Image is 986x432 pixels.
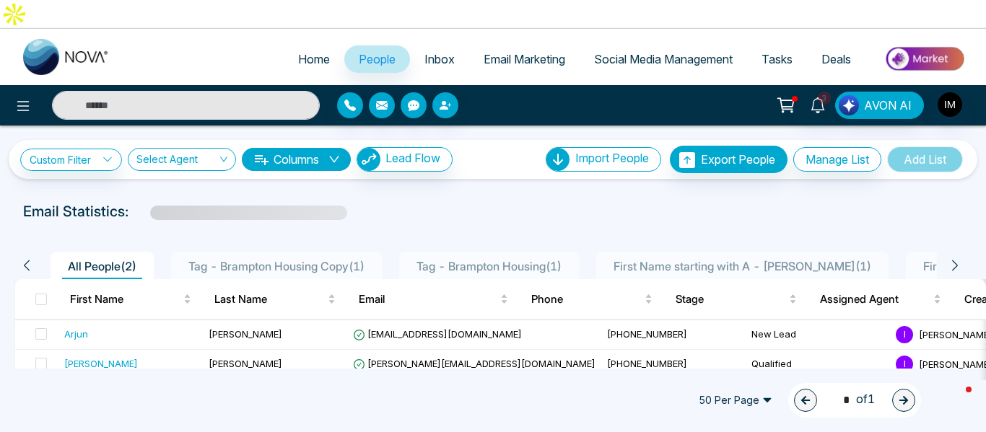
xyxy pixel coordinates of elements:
div: [PERSON_NAME] [64,356,138,371]
span: All People ( 2 ) [62,259,142,273]
th: Last Name [203,279,347,319]
img: Lead Flow [357,148,380,171]
td: New Lead [746,320,890,350]
img: Nova CRM Logo [23,39,110,75]
span: AVON AI [864,97,912,114]
a: Social Media Management [580,45,747,73]
span: Email [359,291,497,308]
a: People [344,45,410,73]
div: Arjun [64,327,88,341]
th: Stage [664,279,808,319]
p: Email Statistics: [23,200,128,222]
button: Lead Flow [357,147,453,172]
a: Email Marketing [469,45,580,73]
span: Stage [676,291,786,308]
span: [PERSON_NAME] [209,358,282,369]
td: Qualified [746,350,890,379]
span: [PHONE_NUMBER] [607,358,687,369]
span: [PERSON_NAME] [209,328,282,340]
span: 3 [818,92,831,105]
button: Manage List [793,147,881,172]
img: Market-place.gif [873,43,977,75]
a: Deals [807,45,865,73]
span: People [359,52,396,66]
span: I [896,326,913,343]
a: Custom Filter [20,149,122,171]
span: [PHONE_NUMBER] [607,328,687,340]
span: First Name starting with A - [PERSON_NAME] ( 1 ) [608,259,877,273]
span: Deals [821,52,851,66]
span: Last Name [214,291,325,308]
span: Tag - Brampton Housing ( 1 ) [411,259,567,273]
span: Export People [701,152,775,167]
span: First Name [70,291,180,308]
a: Inbox [410,45,469,73]
span: Inbox [424,52,455,66]
span: Phone [531,291,642,308]
a: Tasks [747,45,807,73]
button: Export People [670,146,788,173]
span: Import People [575,151,649,165]
span: [EMAIL_ADDRESS][DOMAIN_NAME] [353,328,522,340]
span: [PERSON_NAME][EMAIL_ADDRESS][DOMAIN_NAME] [353,358,595,369]
a: Lead FlowLead Flow [351,147,453,172]
span: Tag - Brampton Housing Copy ( 1 ) [183,259,370,273]
span: Tasks [762,52,793,66]
span: Email Marketing [484,52,565,66]
th: Assigned Agent [808,279,953,319]
a: Home [284,45,344,73]
span: of 1 [834,390,875,410]
iframe: Intercom live chat [937,383,972,418]
span: Assigned Agent [820,291,930,308]
span: Lead Flow [385,151,440,165]
span: Home [298,52,330,66]
th: First Name [58,279,203,319]
button: Columnsdown [242,148,351,171]
img: User Avatar [938,92,962,117]
span: Social Media Management [594,52,733,66]
button: AVON AI [835,92,924,119]
span: down [328,154,340,165]
th: Phone [520,279,664,319]
span: I [896,356,913,373]
span: 50 Per Page [689,389,782,412]
th: Email [347,279,520,319]
img: Lead Flow [839,95,859,115]
a: 3 [800,92,835,117]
